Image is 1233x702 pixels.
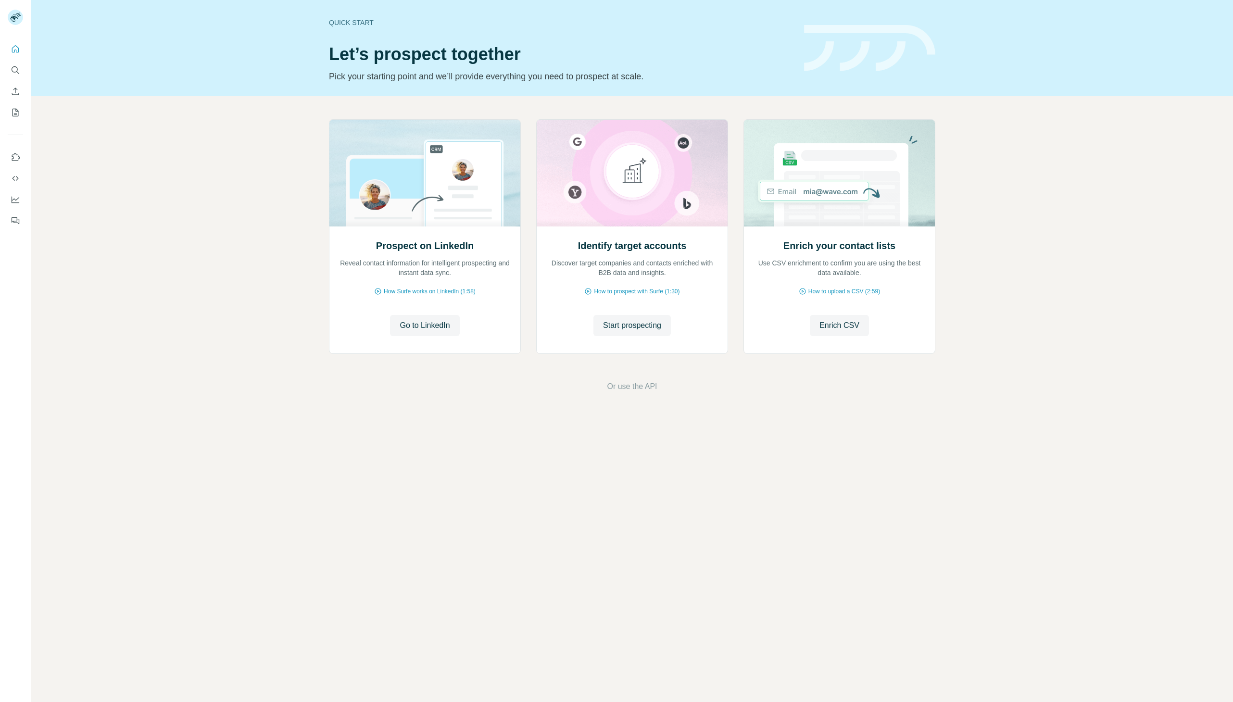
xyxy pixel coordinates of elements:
[578,239,687,252] h2: Identify target accounts
[329,18,793,27] div: Quick start
[339,258,511,277] p: Reveal contact information for intelligent prospecting and instant data sync.
[607,381,657,392] button: Or use the API
[808,287,880,296] span: How to upload a CSV (2:59)
[810,315,869,336] button: Enrich CSV
[819,320,859,331] span: Enrich CSV
[8,83,23,100] button: Enrich CSV
[743,120,935,226] img: Enrich your contact lists
[8,40,23,58] button: Quick start
[594,287,679,296] span: How to prospect with Surfe (1:30)
[593,315,671,336] button: Start prospecting
[8,170,23,187] button: Use Surfe API
[603,320,661,331] span: Start prospecting
[376,239,474,252] h2: Prospect on LinkedIn
[390,315,459,336] button: Go to LinkedIn
[8,104,23,121] button: My lists
[329,120,521,226] img: Prospect on LinkedIn
[384,287,476,296] span: How Surfe works on LinkedIn (1:58)
[8,212,23,229] button: Feedback
[754,258,925,277] p: Use CSV enrichment to confirm you are using the best data available.
[8,62,23,79] button: Search
[329,45,793,64] h1: Let’s prospect together
[536,120,728,226] img: Identify target accounts
[783,239,895,252] h2: Enrich your contact lists
[8,149,23,166] button: Use Surfe on LinkedIn
[329,70,793,83] p: Pick your starting point and we’ll provide everything you need to prospect at scale.
[400,320,450,331] span: Go to LinkedIn
[8,191,23,208] button: Dashboard
[546,258,718,277] p: Discover target companies and contacts enriched with B2B data and insights.
[804,25,935,72] img: banner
